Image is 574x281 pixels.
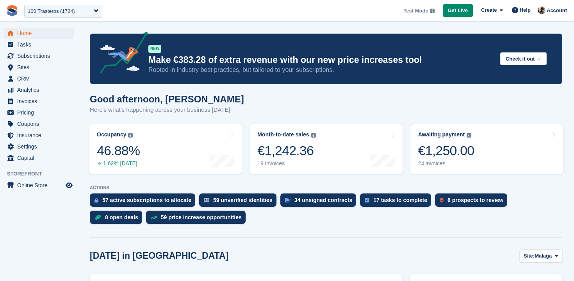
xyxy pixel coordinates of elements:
[213,197,273,203] div: 59 unverified identities
[435,193,511,211] a: 8 prospects to review
[294,197,353,203] div: 34 unsigned contracts
[94,215,101,220] img: deal-1b604bf984904fb50ccaf53a9ad4b4a5d6e5aea283cecdc64d6e3604feb123c2.svg
[360,193,435,211] a: 17 tasks to complete
[17,50,64,61] span: Subscriptions
[280,193,360,211] a: 34 unsigned contracts
[17,107,64,118] span: Pricing
[17,152,64,163] span: Capital
[28,7,75,15] div: 100 Trasteros (1724)
[204,198,209,202] img: verify_identity-adf6edd0f0f0b5bbfe63781bf79b02c33cf7c696d77639b501bdc392416b5a36.svg
[148,66,494,74] p: Rooted in industry best practices, but tailored to your subscriptions.
[17,96,64,107] span: Invoices
[285,198,291,202] img: contract_signature_icon-13c848040528278c33f63329250d36e43548de30e8caae1d1a13099fd9432cc5.svg
[64,181,74,190] a: Preview store
[481,6,497,14] span: Create
[17,180,64,191] span: Online Store
[90,185,562,190] p: ACTIONS
[4,130,74,141] a: menu
[17,62,64,73] span: Sites
[257,131,309,138] div: Month-to-date sales
[440,198,444,202] img: prospect-51fa495bee0391a8d652442698ab0144808aea92771e9ea1ae160a38d050c398.svg
[257,160,316,167] div: 19 invoices
[418,143,474,159] div: €1,250.00
[520,6,531,14] span: Help
[4,118,74,129] a: menu
[89,124,242,174] a: Occupancy 46.88% 1.62% [DATE]
[535,252,552,260] span: Malaga
[4,152,74,163] a: menu
[105,214,138,220] div: 8 open deals
[418,160,474,167] div: 24 invoices
[6,5,18,16] img: stora-icon-8386f47178a22dfd0bd8f6a31ec36ba5ce8667c1dd55bd0f319d3a0aa187defe.svg
[17,73,64,84] span: CRM
[90,94,244,104] h1: Good afternoon, [PERSON_NAME]
[418,131,465,138] div: Awaiting payment
[4,96,74,107] a: menu
[443,4,473,17] a: Get Live
[538,6,545,14] img: Patrick Blanc
[17,84,64,95] span: Analytics
[4,28,74,39] a: menu
[199,193,280,211] a: 59 unverified identities
[94,198,98,203] img: active_subscription_to_allocate_icon-d502201f5373d7db506a760aba3b589e785aa758c864c3986d89f69b8ff3...
[547,7,567,14] span: Account
[17,39,64,50] span: Tasks
[4,107,74,118] a: menu
[430,9,435,13] img: icon-info-grey-7440780725fd019a000dd9b08b2336e03edf1995a4989e88bcd33f0948082b44.svg
[447,197,503,203] div: 8 prospects to review
[519,249,562,262] button: Site: Malaga
[90,106,244,115] p: Here's what's happening across your business [DATE]
[90,251,228,261] h2: [DATE] in [GEOGRAPHIC_DATA]
[17,118,64,129] span: Coupons
[448,7,468,14] span: Get Live
[4,180,74,191] a: menu
[90,193,199,211] a: 57 active subscriptions to allocate
[102,197,191,203] div: 57 active subscriptions to allocate
[257,143,316,159] div: €1,242.36
[250,124,402,174] a: Month-to-date sales €1,242.36 19 invoices
[90,211,146,228] a: 8 open deals
[4,39,74,50] a: menu
[524,252,535,260] span: Site:
[403,7,428,15] span: Test Mode
[365,198,369,202] img: task-75834270c22a3079a89374b754ae025e5fb1db73e45f91037f5363f120a921f8.svg
[151,216,157,219] img: price_increase_opportunities-93ffe204e8149a01c8c9dc8f82e8f89637d9d84a8eef4429ea346261dce0b2c0.svg
[17,28,64,39] span: Home
[128,133,133,138] img: icon-info-grey-7440780725fd019a000dd9b08b2336e03edf1995a4989e88bcd33f0948082b44.svg
[93,32,148,76] img: price-adjustments-announcement-icon-8257ccfd72463d97f412b2fc003d46551f7dbcb40ab6d574587a9cd5c0d94...
[4,84,74,95] a: menu
[148,45,161,53] div: NEW
[97,160,140,167] div: 1.62% [DATE]
[146,211,250,228] a: 59 price increase opportunities
[373,197,427,203] div: 17 tasks to complete
[410,124,563,174] a: Awaiting payment €1,250.00 24 invoices
[467,133,471,138] img: icon-info-grey-7440780725fd019a000dd9b08b2336e03edf1995a4989e88bcd33f0948082b44.svg
[311,133,316,138] img: icon-info-grey-7440780725fd019a000dd9b08b2336e03edf1995a4989e88bcd33f0948082b44.svg
[17,130,64,141] span: Insurance
[7,170,78,178] span: Storefront
[148,54,494,66] p: Make €383.28 of extra revenue with our new price increases tool
[97,131,126,138] div: Occupancy
[4,50,74,61] a: menu
[4,62,74,73] a: menu
[4,141,74,152] a: menu
[161,214,242,220] div: 59 price increase opportunities
[4,73,74,84] a: menu
[97,143,140,159] div: 46.88%
[17,141,64,152] span: Settings
[500,52,547,65] button: Check it out →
